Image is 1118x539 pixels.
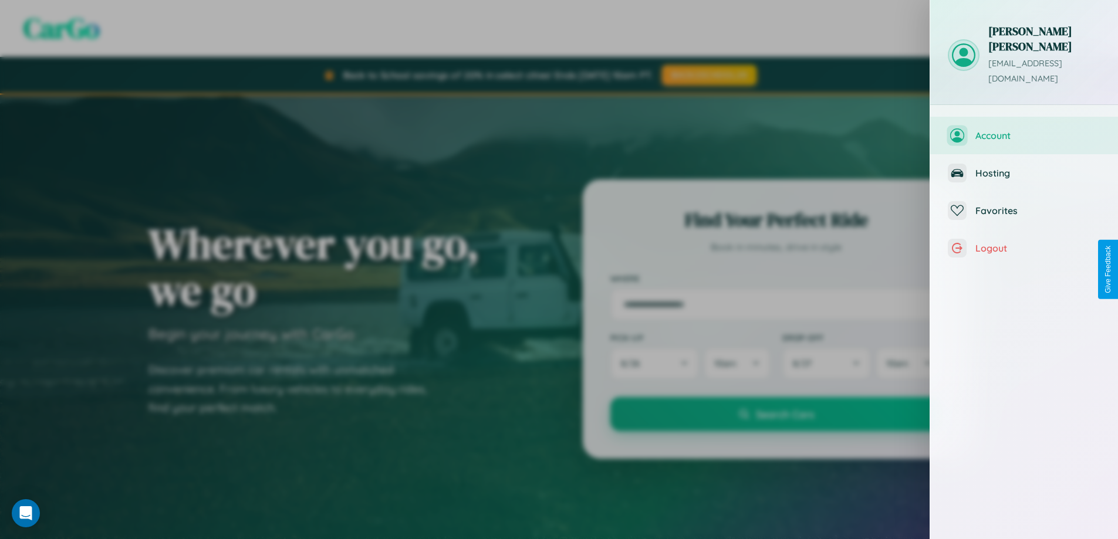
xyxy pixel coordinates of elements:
button: Logout [930,229,1118,267]
span: Hosting [975,167,1100,179]
div: Give Feedback [1104,246,1112,293]
span: Favorites [975,205,1100,216]
div: Open Intercom Messenger [12,499,40,527]
span: Account [975,130,1100,141]
span: Logout [975,242,1100,254]
button: Account [930,117,1118,154]
button: Hosting [930,154,1118,192]
h3: [PERSON_NAME] [PERSON_NAME] [988,23,1100,54]
p: [EMAIL_ADDRESS][DOMAIN_NAME] [988,56,1100,87]
button: Favorites [930,192,1118,229]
